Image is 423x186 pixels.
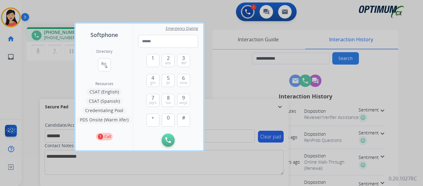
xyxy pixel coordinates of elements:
[165,137,171,143] img: call-button
[96,133,113,140] button: 1Call
[167,94,170,102] span: 8
[167,54,170,62] span: 2
[95,81,113,86] span: Resources
[167,114,170,121] span: 0
[166,26,198,31] span: Emergency Dialing
[146,74,159,87] button: 4ghi
[165,61,171,66] span: abc
[166,80,170,85] span: jkl
[177,54,190,67] button: 3def
[146,54,159,67] button: 1
[151,94,154,102] span: 7
[86,98,123,105] button: CSAT (Spanish)
[146,114,159,127] button: +
[151,114,154,121] span: +
[166,100,171,105] span: tuv
[104,134,111,139] p: Call
[98,134,103,139] p: 1
[162,94,175,107] button: 8tuv
[149,100,157,105] span: pqrs
[151,54,154,62] span: 1
[146,94,159,107] button: 7pqrs
[151,74,154,82] span: 4
[182,54,185,62] span: 3
[82,107,126,114] button: Credentialing Pool
[179,100,188,105] span: wxyz
[177,74,190,87] button: 6mno
[90,30,118,39] span: Softphone
[150,80,155,85] span: ghi
[182,114,185,121] span: #
[167,74,170,82] span: 5
[96,49,112,54] h2: Directory
[389,175,417,182] p: 0.20.1027RC
[162,54,175,67] button: 2abc
[181,61,186,66] span: def
[162,114,175,127] button: 0
[162,74,175,87] button: 5jkl
[182,94,185,102] span: 9
[101,61,108,69] mat-icon: connect_without_contact
[177,94,190,107] button: 9wxyz
[177,114,190,127] button: #
[180,80,187,85] span: mno
[77,116,132,124] button: PDS Onsite (Warm Xfer)
[182,74,185,82] span: 6
[86,88,122,96] button: CSAT (English)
